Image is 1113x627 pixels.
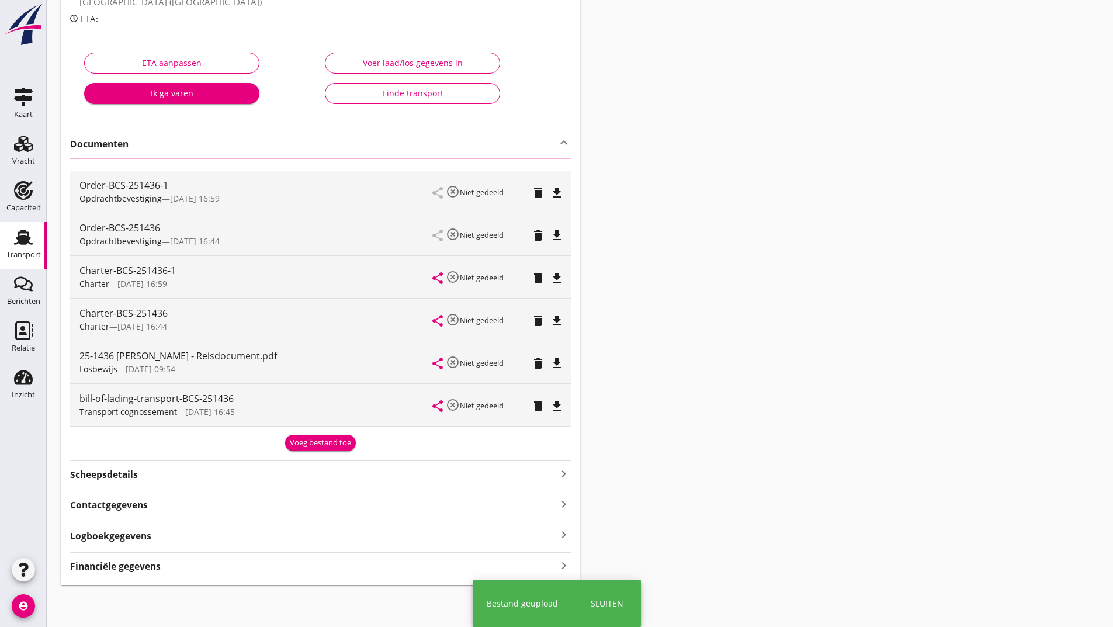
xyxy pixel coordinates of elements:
i: file_download [550,399,564,413]
i: share [431,314,445,328]
div: Sluiten [591,597,623,609]
span: Opdrachtbevestiging [79,235,162,247]
div: — [79,278,433,290]
i: file_download [550,314,564,328]
div: Charter-BCS-251436 [79,306,433,320]
strong: Contactgegevens [70,498,148,512]
div: Capaciteit [6,204,41,212]
i: share [431,356,445,370]
i: highlight_off [446,355,460,369]
span: [DATE] 16:59 [170,193,220,204]
i: keyboard_arrow_right [557,557,571,573]
div: Transport [6,251,41,258]
div: 25-1436 [PERSON_NAME] - Reisdocument.pdf [79,349,433,363]
i: delete [531,314,545,328]
span: ETA: [81,13,98,25]
div: Einde transport [335,87,490,99]
div: Order-BCS-251436-1 [79,178,433,192]
strong: Logboekgegevens [70,529,151,543]
button: Voer laad/los gegevens in [325,53,500,74]
i: file_download [550,228,564,243]
i: file_download [550,186,564,200]
span: Charter [79,321,109,332]
i: keyboard_arrow_right [557,466,571,481]
div: Ik ga varen [93,87,250,99]
img: logo-small.a267ee39.svg [2,3,44,46]
button: ETA aanpassen [84,53,259,74]
i: delete [531,356,545,370]
span: Losbewijs [79,363,117,375]
button: Voeg bestand toe [285,435,356,451]
small: Niet gedeeld [460,272,504,283]
i: account_circle [12,594,35,618]
small: Niet gedeeld [460,358,504,368]
small: Niet gedeeld [460,187,504,198]
i: highlight_off [446,398,460,412]
span: Charter [79,278,109,289]
div: Kaart [14,110,33,118]
span: [DATE] 16:44 [170,235,220,247]
i: delete [531,186,545,200]
i: highlight_off [446,185,460,199]
div: Inzicht [12,391,35,399]
strong: Financiële gegevens [70,560,161,573]
div: Voer laad/los gegevens in [335,57,490,69]
i: highlight_off [446,270,460,284]
span: Transport cognossement [79,406,177,417]
i: keyboard_arrow_right [557,496,571,512]
span: [DATE] 09:54 [126,363,175,375]
strong: Documenten [70,137,557,151]
div: — [79,235,433,247]
i: highlight_off [446,227,460,241]
button: Sluiten [587,594,627,613]
i: keyboard_arrow_right [557,527,571,543]
i: share [431,399,445,413]
div: Vracht [12,157,35,165]
i: share [431,271,445,285]
div: bill-of-lading-transport-BCS-251436 [79,392,433,406]
div: — [79,192,433,205]
div: — [79,406,433,418]
i: keyboard_arrow_up [557,136,571,150]
div: — [79,363,433,375]
strong: Scheepsdetails [70,468,138,481]
small: Niet gedeeld [460,315,504,325]
div: Berichten [7,297,40,305]
button: Ik ga varen [84,83,259,104]
i: file_download [550,271,564,285]
small: Niet gedeeld [460,400,504,411]
div: Charter-BCS-251436-1 [79,264,433,278]
span: [DATE] 16:44 [117,321,167,332]
i: file_download [550,356,564,370]
div: Relatie [12,344,35,352]
button: Einde transport [325,83,500,104]
div: Order-BCS-251436 [79,221,433,235]
i: delete [531,399,545,413]
div: ETA aanpassen [94,57,249,69]
i: delete [531,271,545,285]
div: — [79,320,433,332]
span: [DATE] 16:59 [117,278,167,289]
div: Bestand geüpload [487,597,558,609]
div: Voeg bestand toe [290,437,351,449]
span: Opdrachtbevestiging [79,193,162,204]
i: highlight_off [446,313,460,327]
i: delete [531,228,545,243]
span: [DATE] 16:45 [185,406,235,417]
small: Niet gedeeld [460,230,504,240]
